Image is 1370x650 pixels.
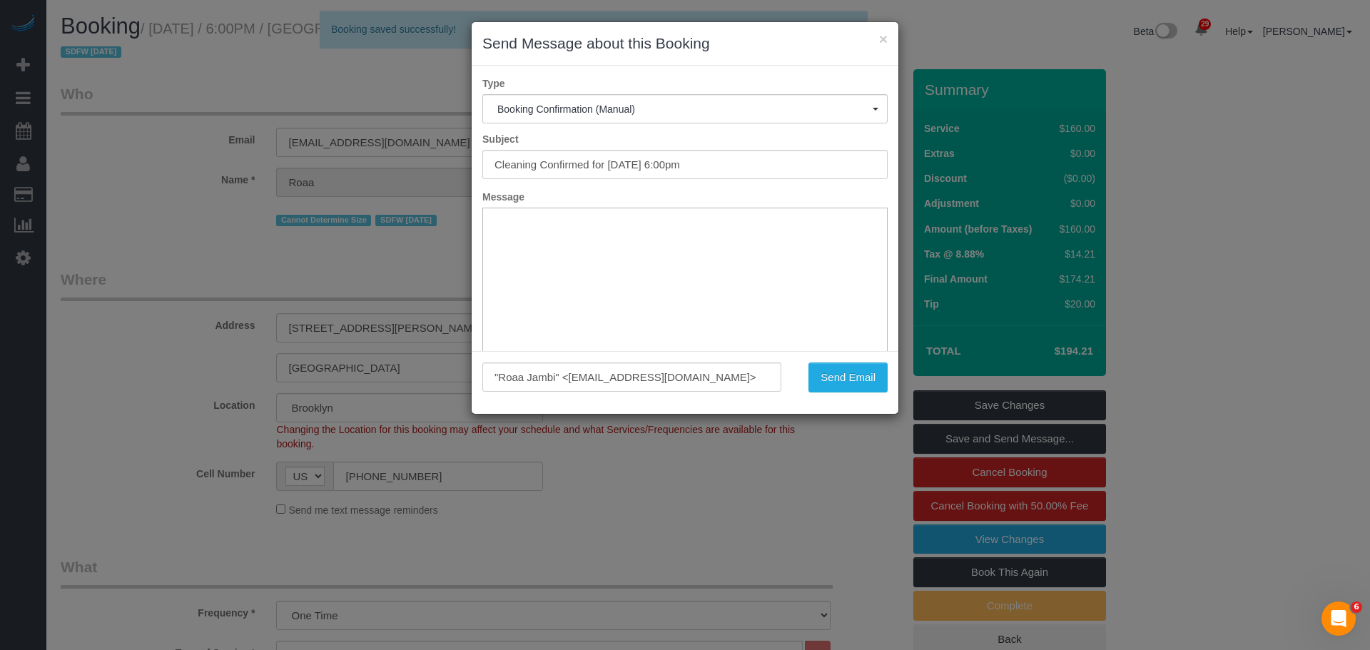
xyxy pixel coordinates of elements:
[1351,601,1362,613] span: 6
[482,94,888,123] button: Booking Confirmation (Manual)
[808,362,888,392] button: Send Email
[482,33,888,54] h3: Send Message about this Booking
[1321,601,1356,636] iframe: Intercom live chat
[497,103,873,115] span: Booking Confirmation (Manual)
[472,190,898,204] label: Message
[472,76,898,91] label: Type
[879,31,888,46] button: ×
[483,208,887,431] iframe: Rich Text Editor, editor1
[482,150,888,179] input: Subject
[472,132,898,146] label: Subject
